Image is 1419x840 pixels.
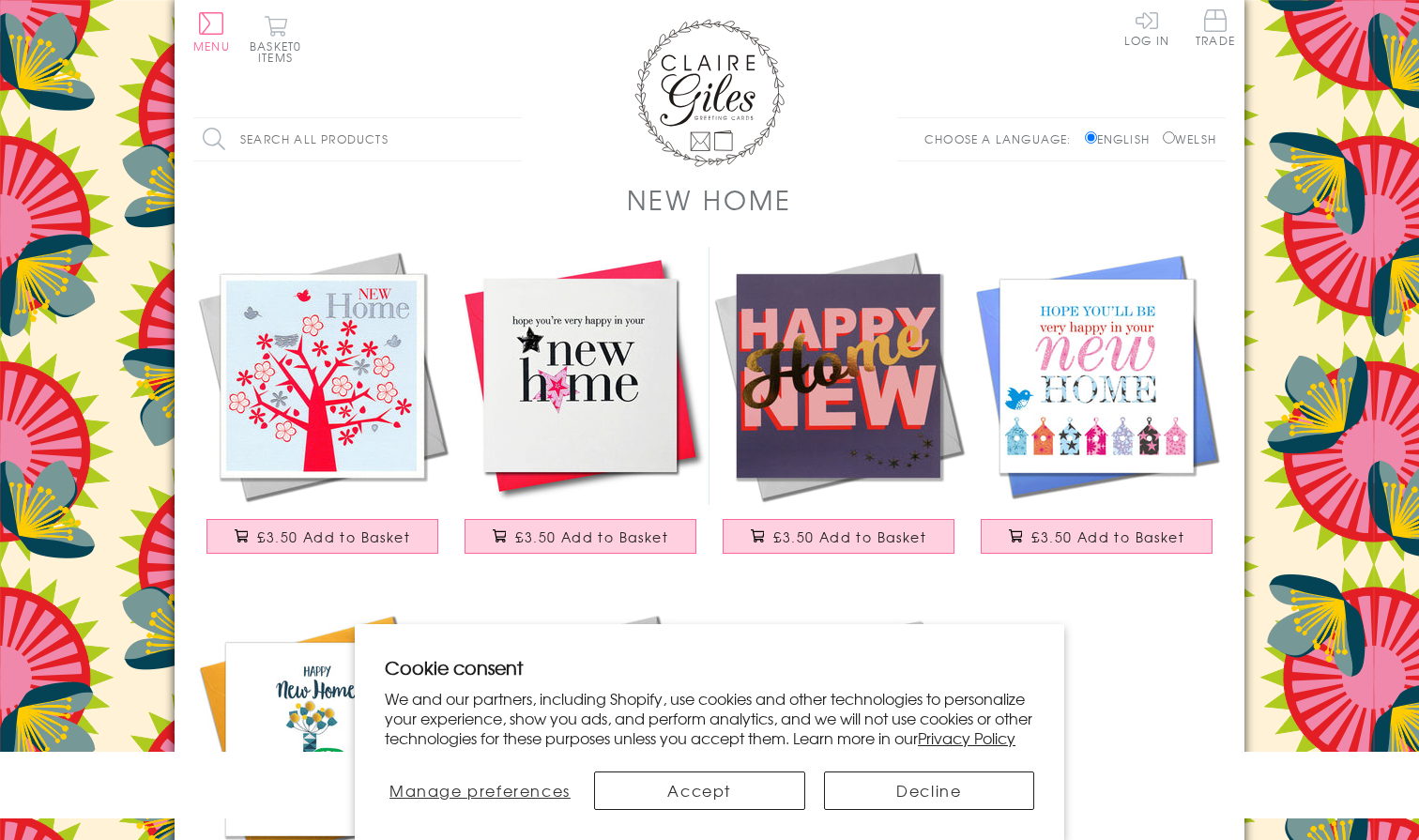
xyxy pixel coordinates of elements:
[389,779,571,802] span: Manage preferences
[773,527,926,546] span: £3.50 Add to Basket
[627,180,791,219] h1: New Home
[1163,130,1216,147] label: Welsh
[515,527,668,546] span: £3.50 Add to Basket
[594,771,805,810] button: Accept
[1196,9,1235,50] a: Trade
[968,247,1226,505] img: New Home Card, Colourful Houses, Hope you'll be very happy in your New Home
[193,118,522,160] input: Search all products
[206,519,439,554] button: £3.50 Add to Basket
[193,247,451,505] img: New Home Card, Tree, New Home, Embossed and Foiled text
[968,247,1226,573] a: New Home Card, Colourful Houses, Hope you'll be very happy in your New Home £3.50 Add to Basket
[709,247,968,505] img: New Home Card, Pink on Plum Happy New Home, with gold foil
[1124,9,1169,46] a: Log In
[451,247,709,505] img: New Home Card, Pink Star, Embellished with a padded star
[193,247,451,573] a: New Home Card, Tree, New Home, Embossed and Foiled text £3.50 Add to Basket
[1196,9,1235,46] span: Trade
[824,771,1035,810] button: Decline
[634,19,785,167] img: Claire Giles Greetings Cards
[503,118,522,160] input: Search
[385,771,575,810] button: Manage preferences
[918,726,1015,749] a: Privacy Policy
[981,519,1213,554] button: £3.50 Add to Basket
[1163,131,1175,144] input: Welsh
[465,519,697,554] button: £3.50 Add to Basket
[258,38,301,66] span: 0 items
[193,38,230,54] span: Menu
[1085,131,1097,144] input: English
[250,15,301,63] button: Basket0 items
[385,654,1034,680] h2: Cookie consent
[924,130,1081,147] p: Choose a language:
[257,527,410,546] span: £3.50 Add to Basket
[385,689,1034,747] p: We and our partners, including Shopify, use cookies and other technologies to personalize your ex...
[1031,527,1184,546] span: £3.50 Add to Basket
[193,12,230,52] button: Menu
[723,519,955,554] button: £3.50 Add to Basket
[451,247,709,573] a: New Home Card, Pink Star, Embellished with a padded star £3.50 Add to Basket
[709,247,968,573] a: New Home Card, Pink on Plum Happy New Home, with gold foil £3.50 Add to Basket
[1085,130,1159,147] label: English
